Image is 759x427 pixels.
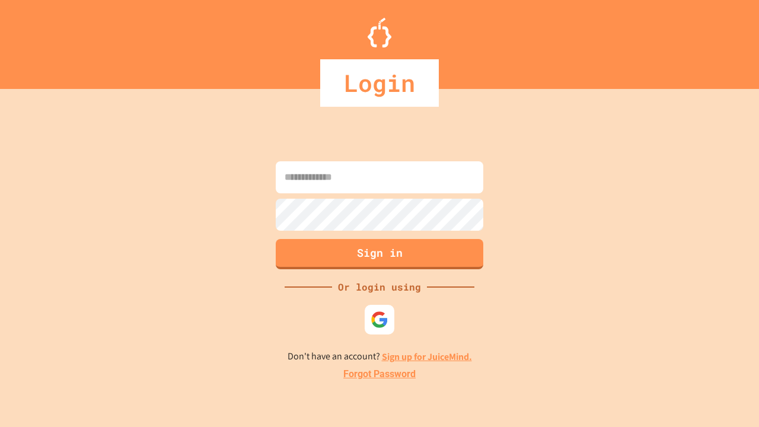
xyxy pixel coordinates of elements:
[276,239,483,269] button: Sign in
[320,59,439,107] div: Login
[368,18,391,47] img: Logo.svg
[382,350,472,363] a: Sign up for JuiceMind.
[332,280,427,294] div: Or login using
[343,367,416,381] a: Forgot Password
[371,311,388,329] img: google-icon.svg
[288,349,472,364] p: Don't have an account?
